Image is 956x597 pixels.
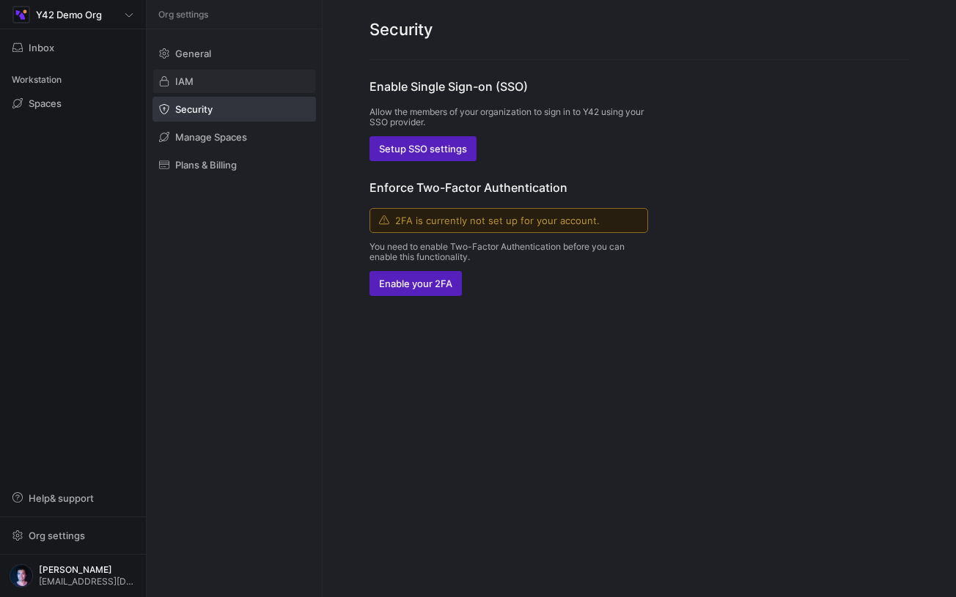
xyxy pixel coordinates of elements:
[369,242,648,262] p: You need to enable Two-Factor Authentication before you can enable this functionality.
[36,9,102,21] span: Y42 Demo Org
[152,97,316,122] a: Security
[29,492,94,504] span: Help & support
[175,131,247,143] span: Manage Spaces
[6,531,140,543] a: Org settings
[152,125,316,149] a: Manage Spaces
[369,18,909,42] h2: Security
[6,486,140,511] button: Help& support
[158,10,208,20] span: Org settings
[369,107,648,127] p: Allow the members of your organization to sign in to Y42 using your SSO provider.
[369,179,648,196] h3: Enforce Two-Factor Authentication
[152,41,316,66] a: General
[395,215,600,226] span: 2FA is currently not set up for your account.
[175,48,211,59] span: General
[175,75,194,87] span: IAM
[6,560,140,591] button: https://lh3.googleusercontent.com/a-/AOh14Gj536Mo-W-oWB4s5436VUSgjgKCvefZ6q9nQWHwUA=s96-c[PERSON_...
[152,69,316,94] a: IAM
[369,78,648,95] h3: Enable Single Sign-on (SSO)
[10,564,33,587] img: https://lh3.googleusercontent.com/a-/AOh14Gj536Mo-W-oWB4s5436VUSgjgKCvefZ6q9nQWHwUA=s96-c
[175,159,237,171] span: Plans & Billing
[6,35,140,60] button: Inbox
[379,143,467,155] span: Setup SSO settings
[6,91,140,116] a: Spaces
[369,136,477,161] button: Setup SSO settings
[175,103,213,115] span: Security
[39,576,136,587] span: [EMAIL_ADDRESS][DOMAIN_NAME]
[39,565,136,575] span: [PERSON_NAME]
[6,523,140,548] button: Org settings
[369,271,462,296] button: Enable your 2FA
[14,7,29,22] img: https://storage.googleapis.com/y42-prod-data-exchange/images/wGRgYe1eIP2JIxZ3aMfdjHlCeekm0sHD6HRd...
[6,69,140,91] div: Workstation
[29,97,62,109] span: Spaces
[152,152,316,177] a: Plans & Billing
[29,42,54,53] span: Inbox
[29,530,85,541] span: Org settings
[379,278,452,289] span: Enable your 2FA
